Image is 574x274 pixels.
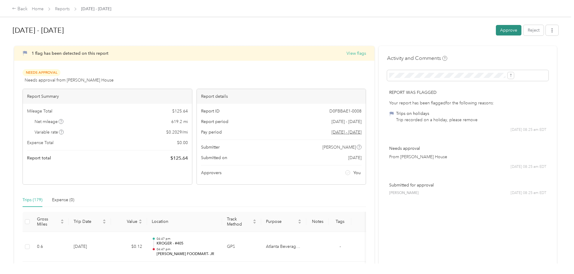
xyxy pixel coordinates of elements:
span: Approvers [201,170,221,176]
span: [DATE] 08:25 am EDT [511,127,546,133]
span: [DATE] - [DATE] [81,6,111,12]
th: Purpose [261,212,306,232]
span: caret-down [102,221,106,225]
p: [PERSON_NAME] FOODMART- JR [157,251,217,257]
p: From [PERSON_NAME] House [389,154,546,160]
div: Your report has been flagged for the following reasons: [389,100,546,106]
th: Track Method [222,212,261,232]
span: $ 0.00 [177,140,188,146]
p: Submitted for approval [389,182,546,188]
span: Mileage Total [27,108,52,114]
a: Reports [55,6,70,11]
span: $ 0.2029 / mi [166,129,188,135]
th: Value [111,212,147,232]
span: Go to pay period [331,129,362,135]
td: [DATE] [69,232,111,262]
span: Needs approval from [PERSON_NAME] House [25,77,114,83]
span: Needs Approval [23,69,60,76]
span: - [340,244,341,249]
span: $ 125.64 [170,155,188,162]
div: Trips (179) [23,197,42,203]
span: Variable rate [35,129,64,135]
span: Submitter [201,144,220,150]
iframe: Everlance-gr Chat Button Frame [540,240,574,274]
span: 1 flag has been detected on this report [32,51,108,56]
div: Report details [197,89,366,104]
th: Tags [329,212,351,232]
span: caret-down [253,221,256,225]
span: Report total [27,155,51,161]
span: Expense Total [27,140,53,146]
span: Submitted on [201,155,227,161]
span: caret-down [60,221,64,225]
h1: Sep 1 - 30, 2025 [13,23,492,38]
span: [DATE] - [DATE] [331,119,362,125]
th: Trip Date [69,212,111,232]
div: Trip recorded on a holiday, please remove [396,117,478,123]
span: [DATE] 08:25 am EDT [511,190,546,196]
span: caret-down [298,221,301,225]
div: Trips on holidays [396,110,478,117]
span: Track Method [227,217,252,227]
span: Gross Miles [37,217,59,227]
div: Back [12,5,28,13]
p: 04:47 pm [157,247,217,251]
span: $ 125.64 [172,108,188,114]
button: View flags [347,50,366,57]
span: [DATE] [348,155,362,161]
span: [PERSON_NAME] [389,190,419,196]
p: Needs approval [389,145,546,152]
span: [PERSON_NAME] [322,144,356,150]
td: $0.12 [111,232,147,262]
span: caret-up [60,218,64,222]
span: 619.2 mi [171,119,188,125]
th: Location [147,212,222,232]
div: Report Summary [23,89,192,104]
span: caret-up [102,218,106,222]
span: Report ID [201,108,220,114]
th: Notes [306,212,329,232]
button: Approve [496,25,521,35]
span: caret-up [298,218,301,222]
button: Reject [524,25,544,35]
p: KROGER - #405 [157,241,217,246]
a: Home [32,6,44,11]
th: Gross Miles [32,212,69,232]
span: Purpose [266,219,297,224]
span: Net mileage [35,119,64,125]
span: caret-down [139,221,142,225]
span: Value [116,219,137,224]
span: caret-up [253,218,256,222]
td: 0.6 [32,232,69,262]
span: Report period [201,119,228,125]
p: 04:47 pm [157,237,217,241]
span: D0FBBAE1-0008 [329,108,362,114]
span: Pay period [201,129,222,135]
td: GPS [222,232,261,262]
span: [DATE] 08:25 am EDT [511,164,546,170]
p: Report was flagged [389,89,546,96]
td: Atlanta Beverage Company [261,232,306,262]
span: Trip Date [74,219,101,224]
span: You [353,170,361,176]
span: caret-up [139,218,142,222]
div: Expense (0) [52,197,74,203]
h4: Activity and Comments [387,54,447,62]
